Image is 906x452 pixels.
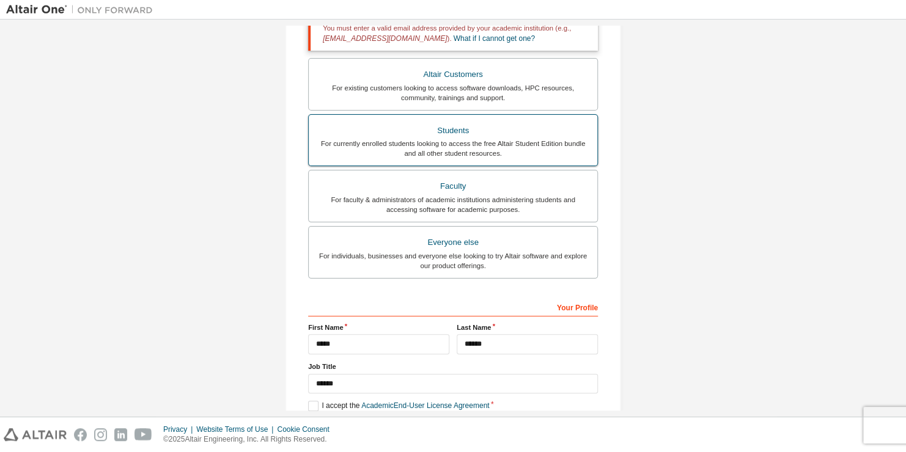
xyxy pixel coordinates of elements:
div: Website Terms of Use [196,425,277,434]
img: Altair One [6,4,159,16]
div: For faculty & administrators of academic institutions administering students and accessing softwa... [316,195,590,214]
div: Altair Customers [316,66,590,83]
div: For individuals, businesses and everyone else looking to try Altair software and explore our prod... [316,251,590,271]
div: Faculty [316,178,590,195]
div: For existing customers looking to access software downloads, HPC resources, community, trainings ... [316,83,590,103]
img: youtube.svg [134,428,152,441]
img: facebook.svg [74,428,87,441]
img: altair_logo.svg [4,428,67,441]
div: Your Profile [308,297,598,316]
p: © 2025 Altair Engineering, Inc. All Rights Reserved. [163,434,337,445]
a: Academic End-User License Agreement [361,401,489,410]
div: Everyone else [316,234,590,251]
div: Cookie Consent [277,425,336,434]
label: Last Name [457,323,598,332]
a: What if I cannot get one? [454,34,535,43]
span: [EMAIL_ADDRESS][DOMAIN_NAME] [323,34,447,43]
img: instagram.svg [94,428,107,441]
label: First Name [308,323,449,332]
div: For currently enrolled students looking to access the free Altair Student Edition bundle and all ... [316,139,590,158]
label: I accept the [308,401,489,411]
img: linkedin.svg [114,428,127,441]
div: Privacy [163,425,196,434]
label: Job Title [308,362,598,371]
div: Students [316,122,590,139]
div: You must enter a valid email address provided by your academic institution (e.g., ). [308,16,598,51]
